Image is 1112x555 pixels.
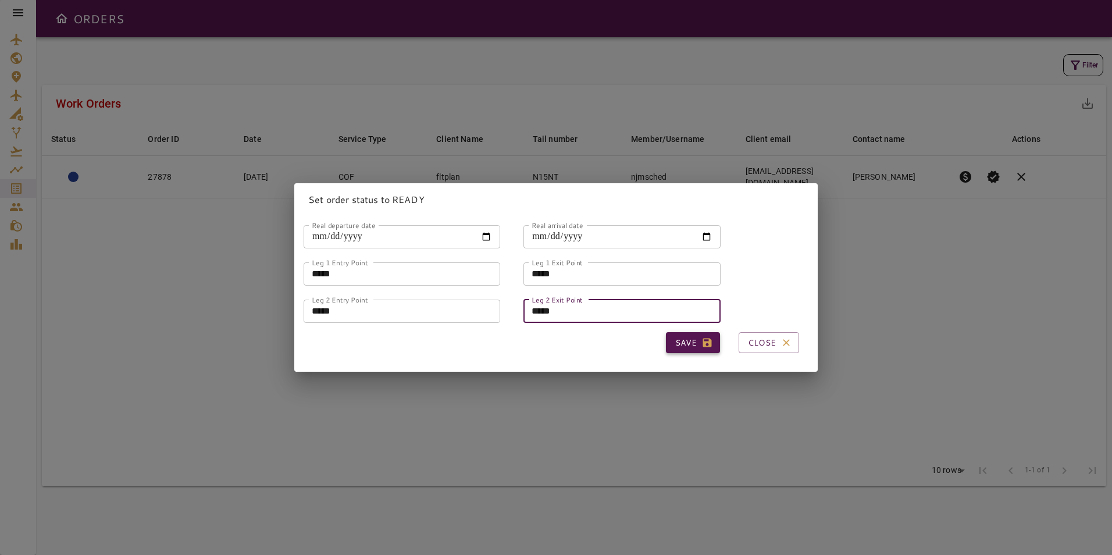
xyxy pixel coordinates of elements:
label: Real arrival date [532,220,583,230]
label: Leg 1 Exit Point [532,257,583,267]
label: Leg 1 Entry Point [312,257,368,267]
label: Leg 2 Entry Point [312,294,368,304]
p: Set order status to READY [308,193,804,207]
button: Close [739,332,799,354]
label: Real departure date [312,220,375,230]
label: Leg 2 Exit Point [532,294,583,304]
button: Save [666,332,720,354]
